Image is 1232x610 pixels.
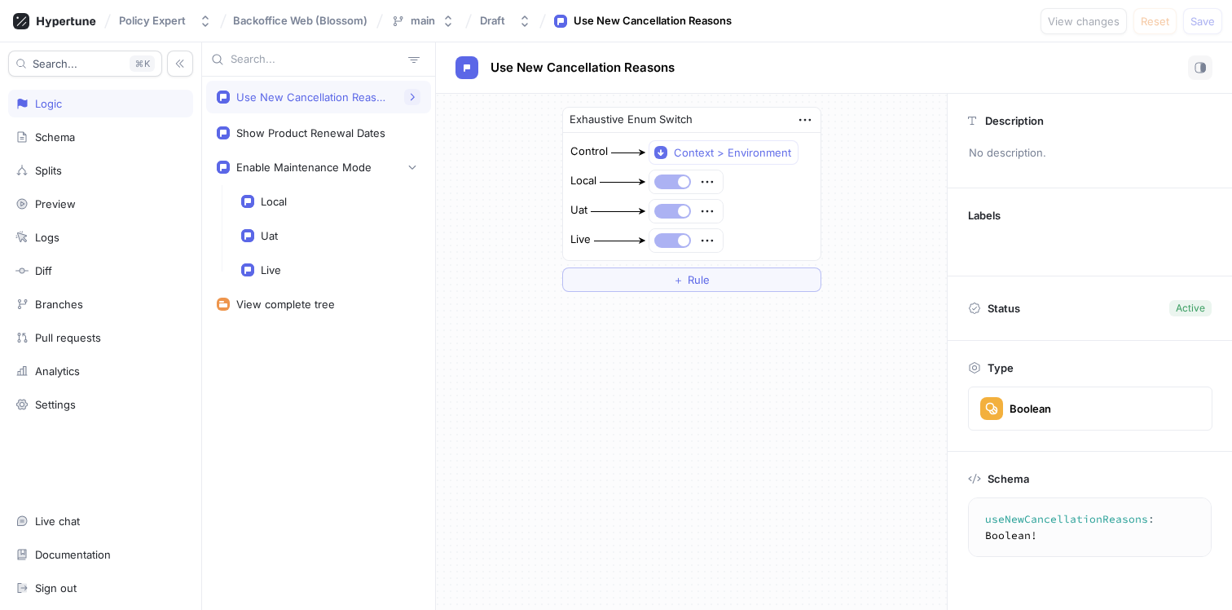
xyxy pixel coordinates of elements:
div: Settings [35,398,76,411]
div: Uat [570,202,587,219]
p: Schema [988,472,1029,485]
button: main [385,7,461,34]
div: View complete tree [236,298,335,311]
p: Status [988,297,1020,320]
button: Context > Environment [649,140,799,165]
button: Reset [1133,8,1177,34]
div: Show Product Renewal Dates [236,126,385,139]
div: Uat [261,229,278,242]
div: Local [261,195,287,208]
p: Labels [968,209,1001,222]
div: Local [570,173,596,189]
div: Live chat [35,515,80,528]
div: K [130,55,155,72]
span: Rule [688,275,710,285]
div: Live [570,232,591,248]
div: Pull requests [35,331,101,344]
div: Live [261,263,281,276]
div: Boolean [1010,402,1051,416]
div: Schema [35,130,75,144]
span: Save [1190,16,1215,26]
button: Policy Expert [112,7,218,34]
div: Active [1176,301,1205,316]
div: Analytics [35,365,80,378]
div: main [411,14,435,28]
p: Use New Cancellation Reasons [491,59,675,77]
div: Diff [35,264,52,277]
span: Backoffice Web (Blossom) [233,15,367,26]
button: View changes [1041,8,1127,34]
div: Sign out [35,581,77,595]
div: Control [570,144,608,160]
div: Draft [480,14,505,28]
p: Type [988,361,1014,374]
button: ＋Rule [562,267,821,292]
button: Boolean [968,387,1212,431]
span: View changes [1048,16,1120,26]
span: ＋ [673,275,684,285]
button: Search...K [8,51,162,77]
input: Search... [231,51,402,68]
a: Documentation [8,541,193,568]
div: Policy Expert [119,14,186,28]
button: Draft [473,7,538,34]
div: Preview [35,197,76,210]
div: Documentation [35,548,111,561]
div: Branches [35,298,83,311]
span: Search... [33,59,77,69]
div: Context > Environment [674,146,791,160]
div: Logic [35,97,62,110]
div: Use New Cancellation Reasons [574,13,732,29]
div: Enable Maintenance Mode [236,161,372,174]
div: Exhaustive Enum Switch [570,112,693,128]
div: Splits [35,164,62,177]
div: Logs [35,231,59,244]
span: Reset [1141,16,1169,26]
p: Description [985,114,1044,127]
button: Save [1183,8,1222,34]
textarea: useNewCancellationReasons: Boolean! [975,505,1218,550]
div: Use New Cancellation Reasons [236,91,391,104]
p: No description. [961,139,1218,167]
